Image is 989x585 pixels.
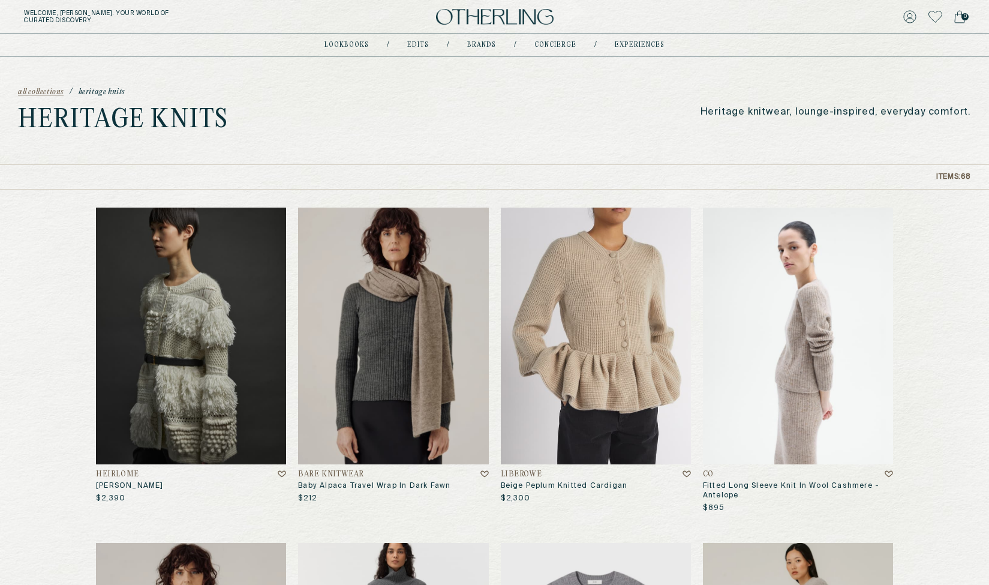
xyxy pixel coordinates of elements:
[96,481,286,491] h3: [PERSON_NAME]
[534,42,576,48] a: concierge
[407,42,429,48] a: Edits
[703,208,893,464] img: Fitted Long Sleeve Knit in Wool Cashmere - Antelope
[501,494,531,503] p: $2,300
[954,8,965,25] a: 0
[96,494,125,503] p: $2,390
[447,40,449,50] div: /
[324,42,369,48] a: lookbooks
[501,470,542,479] h4: LIBEROWE
[703,503,725,513] p: $895
[501,481,691,491] h3: Beige Peplum Knitted Cardigan
[594,40,597,50] div: /
[387,40,389,50] div: /
[703,208,893,513] a: Fitted Long Sleeve Knit in Wool Cashmere - AntelopeCOFitted Long Sleeve Knit In Wool Cashmere - A...
[298,494,317,503] p: $212
[24,10,306,24] h5: Welcome, [PERSON_NAME] . Your world of curated discovery.
[96,470,139,479] h4: Heirlome
[701,107,971,118] p: Heritage knitwear, lounge-inspired, everyday comfort.
[298,208,488,503] a: Baby Alpaca Travel Wrap in Dark FawnBare KnitwearBaby Alpaca Travel Wrap In Dark Fawn$212
[18,109,228,133] h1: Heritage Knits
[298,481,488,491] h3: Baby Alpaca Travel Wrap In Dark Fawn
[70,88,73,97] span: /
[436,9,554,25] img: logo
[501,208,691,503] a: Beige Peplum Knitted CardiganLIBEROWEBeige Peplum Knitted Cardigan$2,300
[96,208,286,503] a: Vida CardiganHeirlome[PERSON_NAME]$2,390
[18,88,64,97] a: all collections
[936,173,971,181] p: Items: 68
[79,88,125,97] span: Heritage Knits
[615,42,665,48] a: experiences
[703,470,714,479] h4: CO
[96,208,286,464] img: Vida Cardigan
[501,208,691,464] img: Beige Peplum Knitted Cardigan
[467,42,496,48] a: Brands
[298,470,364,479] h4: Bare Knitwear
[703,481,893,500] h3: Fitted Long Sleeve Knit In Wool Cashmere - Antelope
[70,88,125,97] a: /Heritage Knits
[961,13,969,20] span: 0
[514,40,516,50] div: /
[298,208,488,464] img: Baby Alpaca Travel Wrap in Dark Fawn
